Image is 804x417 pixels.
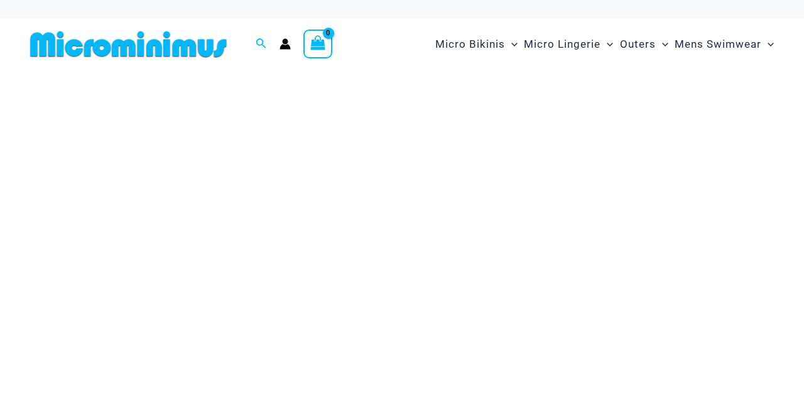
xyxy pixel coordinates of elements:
[656,28,668,60] span: Menu Toggle
[25,30,232,58] img: MM SHOP LOGO FLAT
[303,30,332,58] a: View Shopping Cart, empty
[620,28,656,60] span: Outers
[505,28,518,60] span: Menu Toggle
[600,28,613,60] span: Menu Toggle
[430,23,779,65] nav: Site Navigation
[256,36,267,52] a: Search icon link
[617,25,671,63] a: OutersMenu ToggleMenu Toggle
[671,25,777,63] a: Mens SwimwearMenu ToggleMenu Toggle
[432,25,521,63] a: Micro BikinisMenu ToggleMenu Toggle
[521,25,616,63] a: Micro LingerieMenu ToggleMenu Toggle
[280,38,291,50] a: Account icon link
[524,28,600,60] span: Micro Lingerie
[761,28,774,60] span: Menu Toggle
[435,28,505,60] span: Micro Bikinis
[675,28,761,60] span: Mens Swimwear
